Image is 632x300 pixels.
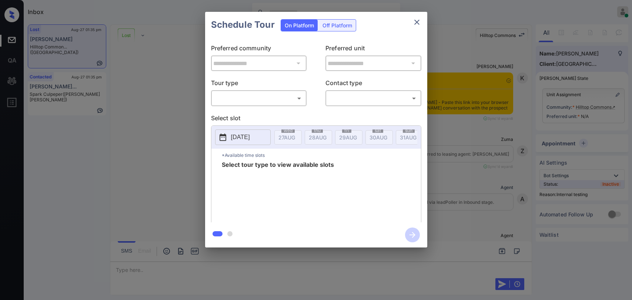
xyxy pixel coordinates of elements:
button: close [409,15,424,30]
p: Preferred unit [325,44,421,55]
p: Preferred community [211,44,307,55]
div: On Platform [281,20,318,31]
span: Select tour type to view available slots [222,162,334,221]
p: Tour type [211,78,307,90]
button: [DATE] [215,129,271,145]
p: Select slot [211,114,421,125]
h2: Schedule Tour [205,12,281,38]
p: [DATE] [231,133,250,142]
div: Off Platform [319,20,356,31]
p: Contact type [325,78,421,90]
p: *Available time slots [222,149,421,162]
